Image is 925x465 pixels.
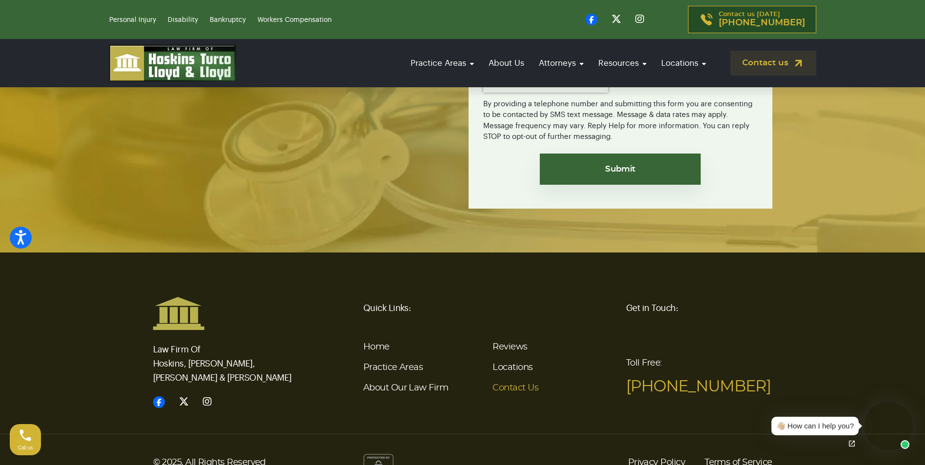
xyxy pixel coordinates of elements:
a: Locations [492,363,532,372]
a: Home [363,343,390,351]
img: Hoskins and Turco Logo [153,296,204,330]
a: Attorneys [534,49,589,77]
span: Call us [18,445,33,450]
a: Contact us [730,51,816,76]
div: By providing a telephone number and submitting this form you are consenting to be contacted by SM... [483,93,758,143]
img: logo [109,45,236,81]
h6: Quick Links: [363,296,614,320]
a: Personal Injury [109,17,156,23]
a: About Our Law Firm [363,384,448,392]
p: Contact us [DATE] [719,11,805,28]
a: Bankruptcy [210,17,246,23]
a: Disability [168,17,198,23]
a: Practice Areas [363,363,423,372]
a: Contact Us [492,384,538,392]
p: Law Firm Of Hoskins, [PERSON_NAME], [PERSON_NAME] & [PERSON_NAME] [153,330,299,385]
a: [PHONE_NUMBER] [626,379,771,394]
a: Open chat [842,433,862,454]
a: Locations [656,49,711,77]
span: [PHONE_NUMBER] [719,18,805,28]
p: Toll Free: [626,351,772,398]
a: Reviews [492,343,527,351]
a: Workers Compensation [257,17,332,23]
h6: Get in Touch: [626,296,772,320]
a: Contact us [DATE][PHONE_NUMBER] [688,6,816,33]
a: About Us [484,49,529,77]
input: Submit [540,154,701,185]
a: Practice Areas [406,49,479,77]
a: Resources [593,49,651,77]
div: 👋🏼 How can I help you? [776,421,854,432]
